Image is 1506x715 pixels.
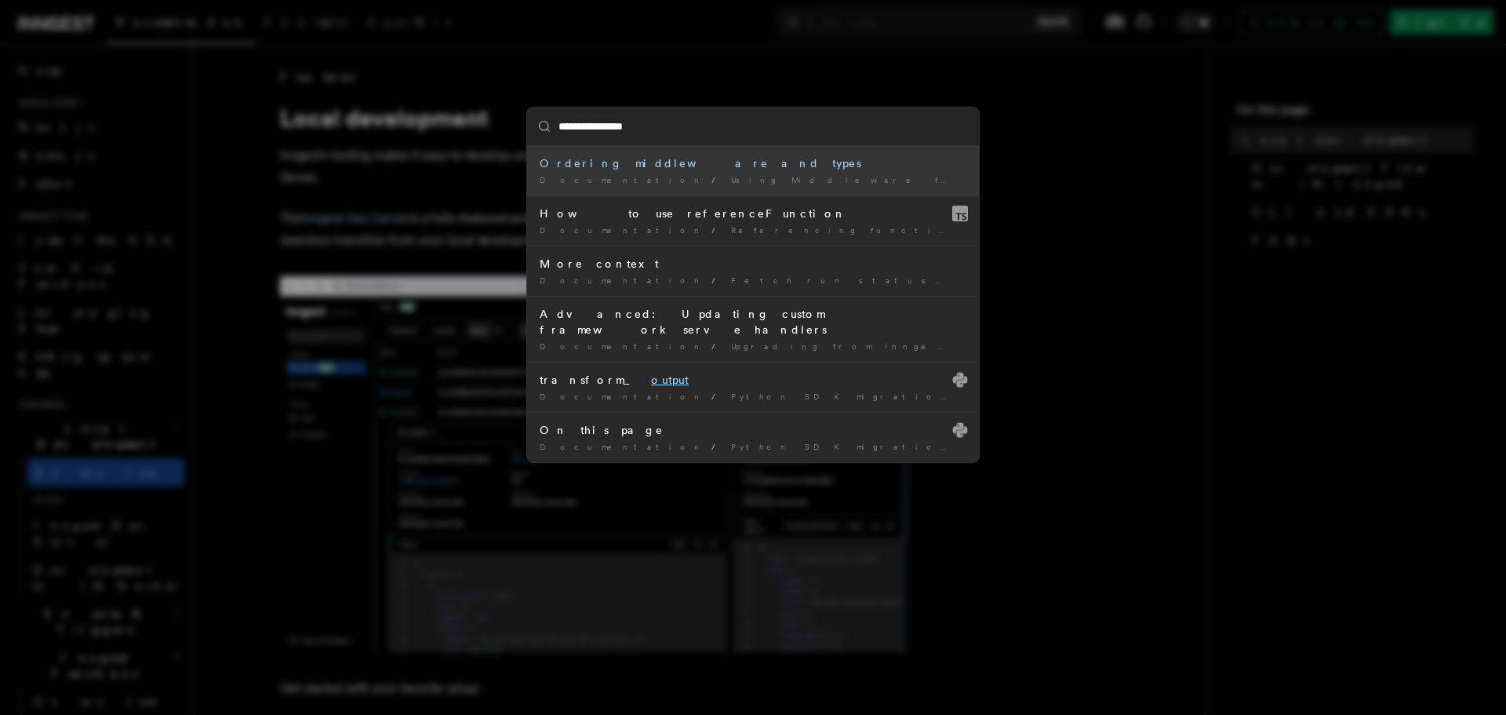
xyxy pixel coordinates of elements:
[731,175,1239,184] span: Using Middleware for Dependency Injection
[540,306,966,337] div: Advanced: Updating custom framework serve handlers
[540,275,705,285] span: Documentation
[540,422,966,438] div: On this page
[731,341,1108,351] span: Upgrading from Inngest SDK v2 v3
[540,206,966,221] div: How to use referenceFunction
[540,442,705,451] span: Documentation
[540,256,966,272] div: More context
[540,155,966,171] div: Ordering middleware and types
[711,341,725,351] span: /
[540,392,705,401] span: Documentation
[731,392,1190,401] span: Python SDK migration guide: v0.3 v0.4
[711,275,725,285] span: /
[540,175,705,184] span: Documentation
[651,374,689,386] mark: output
[731,275,1063,285] span: Fetch run status and
[540,372,966,388] div: transform_
[711,392,725,401] span: /
[540,225,705,235] span: Documentation
[540,341,705,351] span: Documentation
[711,442,725,451] span: /
[731,442,1190,451] span: Python SDK migration guide: v0.3 v0.4
[731,225,977,235] span: Referencing functions
[711,225,725,235] span: /
[711,175,725,184] span: /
